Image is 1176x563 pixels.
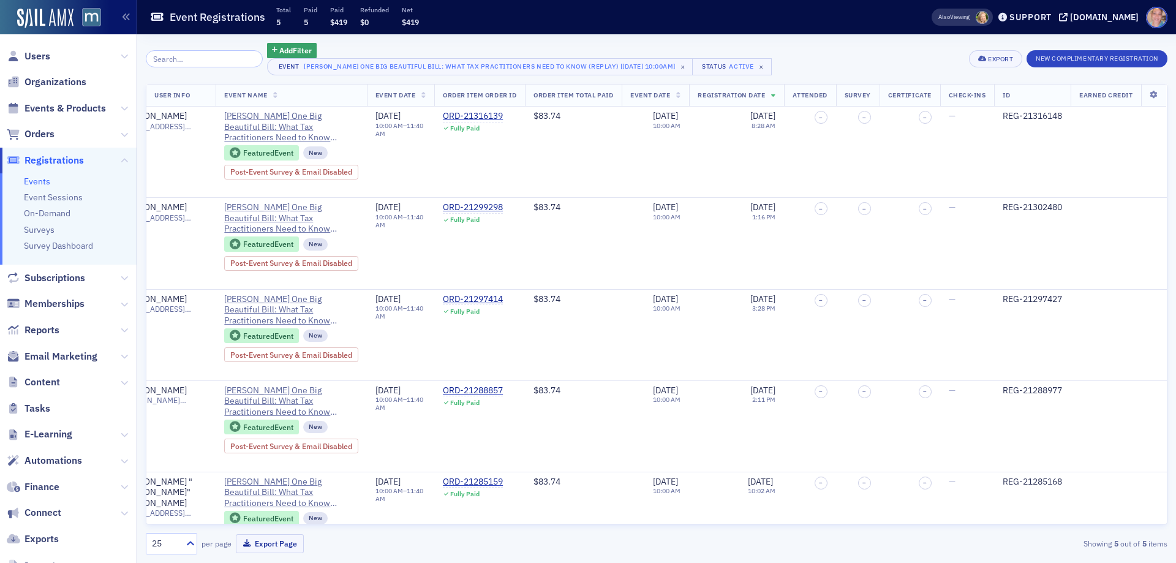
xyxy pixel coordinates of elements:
span: $83.74 [533,385,560,396]
div: Featured Event [243,149,293,156]
span: – [819,114,823,121]
span: Registration Date [698,91,765,99]
span: [DATE] [653,110,678,121]
div: Showing out of items [835,538,1167,549]
a: ORD-21316139 [443,111,503,122]
span: [DATE] [375,110,401,121]
span: Event Name [224,91,267,99]
span: – [862,297,866,304]
div: Post-Event Survey [224,347,358,362]
p: Refunded [360,6,389,14]
a: Automations [7,454,82,467]
span: Don Farmer’s One Big Beautiful Bill: What Tax Practitioners Need to Know (Replay) [224,294,358,327]
span: Rebekah Olson [976,11,989,24]
span: Event Date [630,91,670,99]
span: [DATE] [375,293,401,304]
div: REG-21288977 [1003,385,1062,396]
span: Survey [845,91,871,99]
button: StatusActive× [692,58,772,75]
a: [PERSON_NAME] One Big Beautiful Bill: What Tax Practitioners Need to Know (Replay) [224,385,358,418]
div: 25 [152,537,179,550]
span: [EMAIL_ADDRESS][DOMAIN_NAME] [121,122,207,131]
div: – [375,304,426,320]
div: Post-Event Survey [224,256,358,271]
span: 5 [276,17,281,27]
time: 11:40 AM [375,486,423,503]
span: $83.74 [533,202,560,213]
span: Certificate [888,91,932,99]
a: Content [7,376,60,389]
a: ORD-21297414 [443,294,503,305]
div: [PERSON_NAME] [121,111,187,122]
time: 10:02 AM [748,486,775,495]
time: 10:00 AM [653,213,680,221]
strong: 5 [1140,538,1148,549]
a: Subscriptions [7,271,85,285]
div: Featured Event [224,145,299,161]
div: [PERSON_NAME] [121,294,187,305]
div: Support [1009,12,1052,23]
div: Featured Event [243,333,293,339]
span: $83.74 [533,110,560,121]
div: – [375,396,426,412]
div: Featured Event [224,328,299,344]
span: Exports [24,532,59,546]
time: 2:11 PM [752,395,775,404]
span: [DATE] [750,385,775,396]
time: 10:00 AM [653,395,680,404]
button: AddFilter [267,43,317,58]
span: Finance [24,480,59,494]
span: Registrations [24,154,84,167]
span: – [862,205,866,213]
span: [DATE] [748,476,773,487]
span: — [949,293,956,304]
time: 1:16 PM [752,213,775,221]
span: × [756,61,767,72]
time: 11:40 AM [375,304,423,320]
p: Paid [330,6,347,14]
div: Fully Paid [450,216,480,224]
a: [PERSON_NAME] One Big Beautiful Bill: What Tax Practitioners Need to Know (Replay) [224,294,358,327]
span: [DATE] [653,476,678,487]
span: – [923,297,927,304]
span: [DATE] [375,202,401,213]
time: 3:28 PM [752,304,775,312]
div: Status [701,62,727,70]
span: Subscriptions [24,271,85,285]
a: Survey Dashboard [24,240,93,251]
time: 11:40 AM [375,213,423,229]
time: 8:28 AM [752,121,775,130]
span: User Info [154,91,190,99]
span: Order Item Total Paid [533,91,613,99]
span: Order Item Order ID [443,91,516,99]
a: Memberships [7,297,85,311]
div: Featured Event [224,511,299,526]
a: [PERSON_NAME] One Big Beautiful Bill: What Tax Practitioners Need to Know (Replay) [224,477,358,509]
div: Featured Event [224,236,299,252]
div: New [303,421,328,433]
button: Export Page [236,534,304,553]
div: [DOMAIN_NAME] [1070,12,1139,23]
div: ORD-21285159 [443,477,503,488]
span: $83.74 [533,293,560,304]
span: $419 [330,17,347,27]
a: [PERSON_NAME] [121,202,187,213]
span: [DATE] [375,385,401,396]
a: On-Demand [24,208,70,219]
div: Fully Paid [450,124,480,132]
span: [EMAIL_ADDRESS][DOMAIN_NAME] [121,213,207,222]
a: Connect [7,506,61,520]
span: [PERSON_NAME][EMAIL_ADDRESS][PERSON_NAME][DOMAIN_NAME] [121,396,207,405]
span: – [819,388,823,395]
span: Connect [24,506,61,520]
span: – [862,114,866,121]
div: New [303,330,328,342]
div: Featured Event [243,424,293,431]
time: 11:40 AM [375,121,423,138]
span: Events & Products [24,102,106,115]
a: Orders [7,127,55,141]
span: [EMAIL_ADDRESS][DOMAIN_NAME] [121,304,207,314]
